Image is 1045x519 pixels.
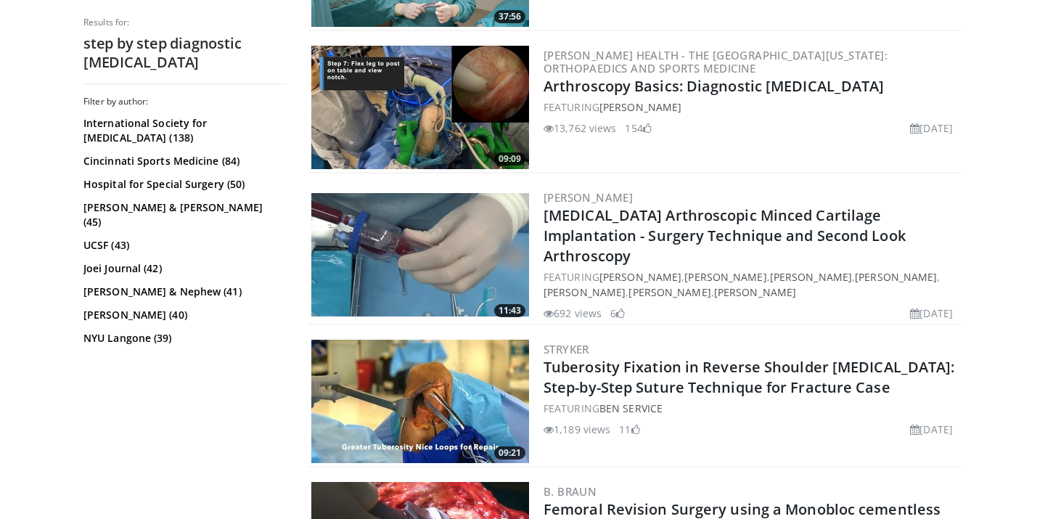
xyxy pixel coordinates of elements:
[625,120,651,136] li: 154
[494,152,525,165] span: 09:09
[619,422,639,437] li: 11
[83,34,287,72] h2: step by step diagnostic [MEDICAL_DATA]
[544,306,602,321] li: 692 views
[910,422,953,437] li: [DATE]
[544,342,589,356] a: Stryker
[83,154,283,168] a: Cincinnati Sports Medicine (84)
[494,446,525,459] span: 09:21
[83,261,283,276] a: Joei Journal (42)
[83,285,283,299] a: [PERSON_NAME] & Nephew (41)
[544,120,616,136] li: 13,762 views
[770,270,852,284] a: [PERSON_NAME]
[544,190,633,205] a: [PERSON_NAME]
[544,357,955,397] a: Tuberosity Fixation in Reverse Shoulder [MEDICAL_DATA]: Step-by-Step Suture Technique for Fractur...
[83,238,283,253] a: UCSF (43)
[311,193,529,316] a: 11:43
[494,10,525,23] span: 37:56
[544,76,885,96] a: Arthroscopy Basics: Diagnostic [MEDICAL_DATA]
[544,401,959,416] div: FEATURING
[544,269,959,300] div: FEATURING , , , , , ,
[311,193,529,316] img: 643c2f95-5fb7-4e95-a5e4-b7a13d625263.300x170_q85_crop-smart_upscale.jpg
[628,285,710,299] a: [PERSON_NAME]
[599,270,681,284] a: [PERSON_NAME]
[311,340,529,463] img: 0f82aaa6-ebff-41f2-ae4a-9f36684ef98a.300x170_q85_crop-smart_upscale.jpg
[910,306,953,321] li: [DATE]
[599,100,681,114] a: [PERSON_NAME]
[83,96,287,107] h3: Filter by author:
[311,46,529,169] a: 09:09
[599,401,663,415] a: Ben Service
[684,270,766,284] a: [PERSON_NAME]
[910,120,953,136] li: [DATE]
[83,17,287,28] p: Results for:
[83,308,283,322] a: [PERSON_NAME] (40)
[610,306,625,321] li: 6
[311,46,529,169] img: 80b9674e-700f-42d5-95ff-2772df9e177e.jpeg.300x170_q85_crop-smart_upscale.jpg
[83,177,283,192] a: Hospital for Special Surgery (50)
[83,116,283,145] a: International Society for [MEDICAL_DATA] (138)
[855,270,937,284] a: [PERSON_NAME]
[544,285,626,299] a: [PERSON_NAME]
[544,99,959,115] div: FEATURING
[714,285,796,299] a: [PERSON_NAME]
[83,200,283,229] a: [PERSON_NAME] & [PERSON_NAME] (45)
[544,484,597,499] a: B. Braun
[544,205,906,266] a: [MEDICAL_DATA] Arthroscopic Minced Cartilage Implantation - Surgery Technique and Second Look Art...
[494,304,525,317] span: 11:43
[311,340,529,463] a: 09:21
[544,48,888,75] a: [PERSON_NAME] Health - The [GEOGRAPHIC_DATA][US_STATE]: Orthopaedics and Sports Medicine
[544,422,610,437] li: 1,189 views
[83,331,283,346] a: NYU Langone (39)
